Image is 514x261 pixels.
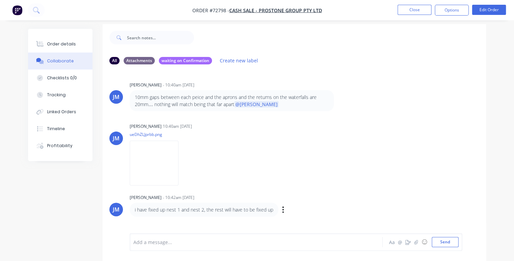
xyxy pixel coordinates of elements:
[435,5,469,16] button: Options
[135,94,329,108] div: 10mm gaps between each peice and the aprons and the returns on the waterfalls are 20mm… nothing w...
[192,7,229,14] span: Order #72798 -
[130,82,162,88] div: [PERSON_NAME]
[47,92,66,98] div: Tracking
[28,137,92,154] button: Profitability
[130,132,185,137] p: ueDhZLJprbb.png
[398,5,431,15] button: Close
[12,5,22,15] img: Factory
[47,41,76,47] div: Order details
[124,57,155,64] div: Attachments
[28,103,92,120] button: Linked Orders
[28,36,92,53] button: Order details
[47,109,76,115] div: Linked Orders
[109,57,120,64] div: All
[163,82,194,88] div: - 10:40am [DATE]
[163,123,192,129] div: 10:40am [DATE]
[135,206,273,213] div: i have fixed up nest 1 and nest 2, the rest will have to be fixed up
[472,5,506,15] button: Edit Order
[47,58,74,64] div: Collaborate
[47,75,77,81] div: Checklists 0/0
[396,238,404,246] button: @
[163,195,194,201] div: - 10:42am [DATE]
[113,205,120,214] div: JM
[130,195,162,201] div: [PERSON_NAME]
[432,237,458,247] button: Send
[159,57,212,64] div: waiting on Confirmation
[47,143,72,149] div: Profitability
[127,31,194,44] input: Search notes...
[28,69,92,86] button: Checklists 0/0
[28,53,92,69] button: Collaborate
[388,238,396,246] button: Aa
[113,134,120,142] div: JM
[216,56,261,65] button: Create new label
[229,7,322,14] a: Cash Sale - Prostone Group Pty Ltd
[28,120,92,137] button: Timeline
[47,126,65,132] div: Timeline
[420,238,428,246] button: ☺
[234,101,279,107] span: @[PERSON_NAME]
[130,123,162,129] div: [PERSON_NAME]
[113,93,120,101] div: JM
[28,86,92,103] button: Tracking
